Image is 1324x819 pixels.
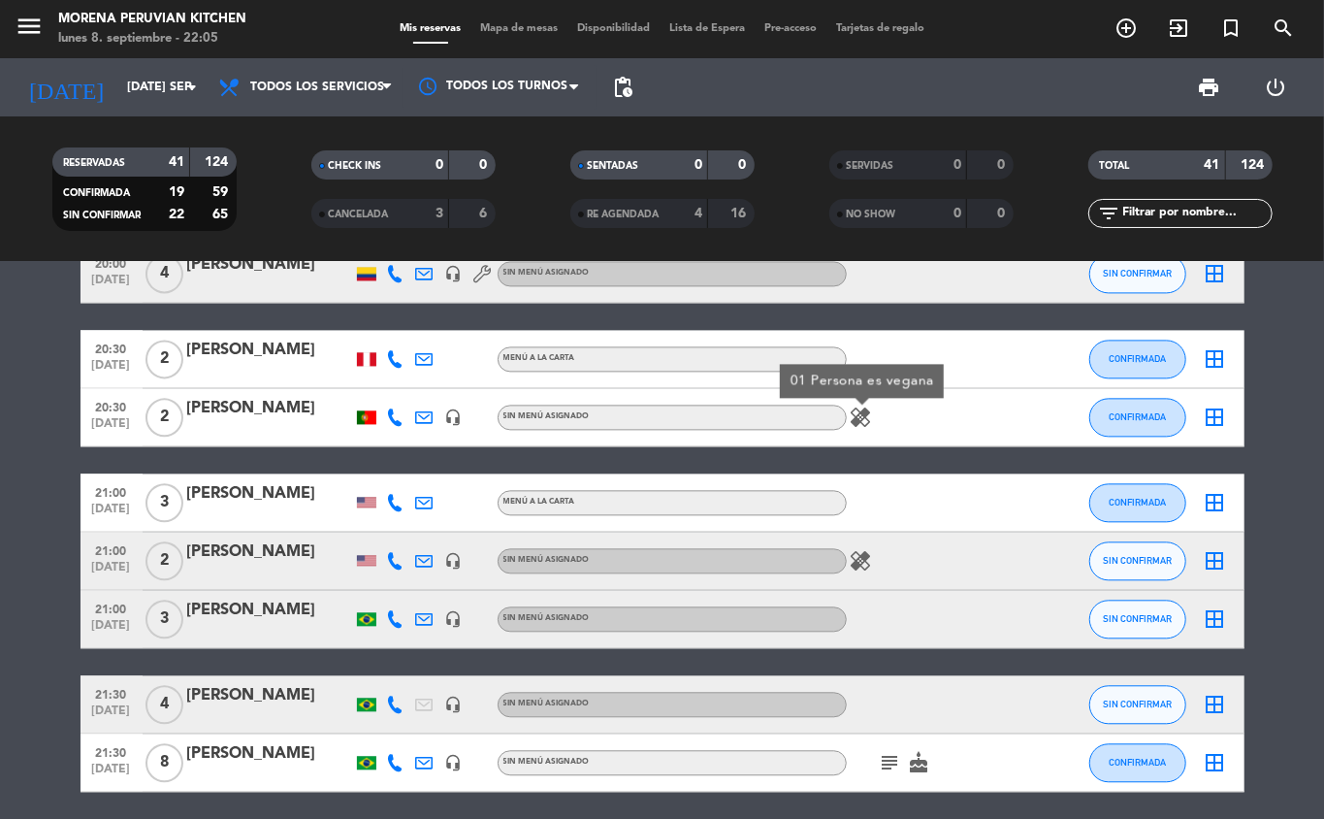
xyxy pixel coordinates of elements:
strong: 22 [169,208,184,221]
strong: 41 [1205,158,1220,172]
span: Pre-acceso [755,23,826,34]
input: Filtrar por nombre... [1121,203,1272,224]
strong: 3 [436,207,443,220]
span: Sin menú asignado [503,758,590,766]
span: CHECK INS [329,161,382,171]
span: 3 [145,483,183,522]
span: CONFIRMADA [64,188,131,198]
strong: 0 [997,158,1009,172]
span: 21:00 [87,597,136,619]
span: 2 [145,398,183,437]
i: border_all [1204,491,1227,514]
span: CONFIRMADA [1109,353,1166,364]
span: 3 [145,600,183,639]
strong: 0 [738,158,750,172]
i: search [1272,16,1295,40]
i: [DATE] [15,66,117,109]
i: add_circle_outline [1114,16,1138,40]
div: [PERSON_NAME] [187,683,352,708]
span: CONFIRMADA [1109,757,1166,768]
i: filter_list [1098,202,1121,225]
span: [DATE] [87,619,136,641]
span: CANCELADA [329,210,389,219]
div: [PERSON_NAME] [187,396,352,421]
i: healing [850,406,873,429]
span: Sin menú asignado [503,700,590,707]
span: [DATE] [87,503,136,525]
span: 4 [145,254,183,293]
span: pending_actions [611,76,634,99]
span: Disponibilidad [567,23,660,34]
span: MENÚ A LA CARTA [503,498,575,506]
strong: 41 [169,155,184,169]
span: Sin menú asignado [503,614,590,622]
div: [PERSON_NAME] [187,540,352,565]
span: SENTADAS [588,161,639,171]
span: 2 [145,340,183,378]
div: LOG OUT [1243,58,1309,116]
i: arrow_drop_down [180,76,204,99]
span: 20:30 [87,395,136,417]
span: 21:30 [87,740,136,763]
strong: 4 [694,207,702,220]
strong: 65 [212,208,232,221]
span: CONFIRMADA [1109,411,1166,422]
i: subject [879,751,902,774]
span: [DATE] [87,417,136,440]
i: exit_to_app [1167,16,1190,40]
div: [PERSON_NAME] [187,338,352,363]
span: 8 [145,743,183,782]
i: headset_mic [445,610,463,628]
i: border_all [1204,406,1227,429]
button: SIN CONFIRMAR [1089,541,1186,580]
span: TOTAL [1100,161,1130,171]
span: 4 [145,685,183,724]
div: 01 Persona es vegana [780,364,944,398]
span: MENÚ A LA CARTA [503,354,575,362]
i: headset_mic [445,696,463,713]
strong: 0 [694,158,702,172]
span: SERVIDAS [847,161,894,171]
span: Mapa de mesas [470,23,567,34]
strong: 0 [997,207,1009,220]
div: [PERSON_NAME] [187,741,352,767]
span: Sin menú asignado [503,412,590,420]
span: RESERVADAS [64,158,126,168]
button: SIN CONFIRMAR [1089,600,1186,639]
i: border_all [1204,607,1227,631]
strong: 124 [205,155,232,169]
span: Todos los servicios [250,81,384,94]
span: Sin menú asignado [503,269,590,277]
span: [DATE] [87,763,136,785]
strong: 0 [953,207,961,220]
span: SIN CONFIRMAR [1103,613,1172,624]
i: headset_mic [445,754,463,771]
span: Sin menú asignado [503,556,590,564]
button: CONFIRMADA [1089,743,1186,782]
strong: 59 [212,185,232,199]
div: lunes 8. septiembre - 22:05 [58,29,246,49]
span: SIN CONFIRMAR [1103,555,1172,566]
span: Lista de Espera [660,23,755,34]
i: power_settings_new [1265,76,1288,99]
i: headset_mic [445,409,463,426]
i: menu [15,12,44,41]
strong: 124 [1241,158,1268,172]
button: CONFIRMADA [1089,340,1186,378]
span: [DATE] [87,561,136,583]
button: CONFIRMADA [1089,483,1186,522]
span: RE AGENDADA [588,210,660,219]
i: border_all [1204,693,1227,716]
span: 21:00 [87,480,136,503]
div: [PERSON_NAME] [187,252,352,278]
button: CONFIRMADA [1089,398,1186,437]
span: Mis reservas [390,23,470,34]
span: 21:00 [87,539,136,561]
span: 20:30 [87,337,136,359]
strong: 6 [479,207,491,220]
strong: 19 [169,185,184,199]
div: [PERSON_NAME] [187,481,352,507]
i: turned_in_not [1219,16,1243,40]
span: 2 [145,541,183,580]
i: border_all [1204,347,1227,371]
